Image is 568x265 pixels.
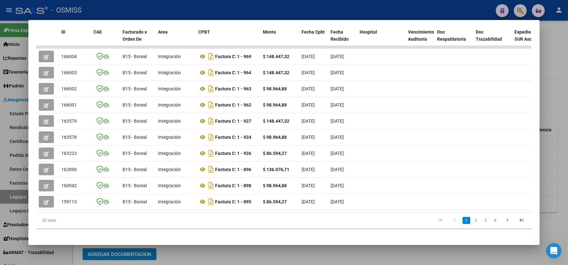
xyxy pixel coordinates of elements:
span: 166002 [61,86,77,91]
span: [DATE] [302,102,315,107]
span: B15 - Boreal [123,86,147,91]
img: Profile image for Fin [18,5,29,15]
li: En la nueva ventana que se abre deberá seleccionar el área de destino que le asignará a dichas fa... [15,66,101,102]
span: [DATE] [302,70,315,75]
strong: Factura C: 1 - 896 [215,167,251,172]
span: [DATE] [331,86,344,91]
strong: $ 136.076,71 [263,167,289,172]
span: B15 - Boreal [123,102,147,107]
span: B15 - Boreal [123,199,147,204]
datatable-header-cell: ID [59,25,91,54]
span: B15 - Boreal [123,118,147,124]
a: 4 [492,217,499,224]
span: [DATE] [302,199,315,204]
span: [DATE] [331,199,344,204]
button: Start recording [41,211,46,217]
a: go to next page [501,217,513,224]
strong: Factura C: 1 - 962 [215,102,251,107]
iframe: Intercom live chat [546,243,562,259]
li: Presionar "elegir archivos" [15,103,101,109]
datatable-header-cell: Facturado x Orden De [120,25,155,54]
strong: $ 98.964,88 [263,183,287,188]
div: Para realizar la carga masiva de facturación debe realizar los siguientes pasos: [10,19,101,38]
span: CPBT [198,29,210,35]
strong: Factura C: 1 - 895 [215,199,251,204]
span: [DATE] [331,70,344,75]
span: Hospital [360,29,377,35]
li: page 4 [491,215,500,226]
strong: Factura C: 1 - 927 [215,118,251,124]
strong: Factura C: 1 - 964 [215,70,251,75]
span: Area [158,29,168,35]
strong: $ 148.447,32 [263,54,289,59]
a: 1 [463,217,470,224]
datatable-header-cell: Doc Trazabilidad [473,25,512,54]
span: [DATE] [302,151,315,156]
strong: $ 86.594,27 [263,151,287,156]
i: Descargar documento [207,84,215,94]
li: page 3 [481,215,491,226]
span: [DATE] [302,86,315,91]
span: Doc Trazabilidad [476,29,502,42]
div: Soporte dice… [5,15,124,222]
strong: $ 148.447,32 [263,70,289,75]
span: 160942 [61,183,77,188]
span: [DATE] [331,183,344,188]
textarea: Escribe un mensaje... [5,198,124,209]
i: Descargar documento [207,164,215,175]
span: Integración [158,183,181,188]
li: La plataforma leerá los Qr de los archivos recién arrastrados y le creará tablas con los comproba... [15,138,101,204]
li: Luego hacer clic en "Crear comprobantes" [15,125,101,137]
span: [DATE] [331,54,344,59]
span: Integración [158,199,181,204]
i: Descargar documento [207,51,215,62]
a: 2 [472,217,480,224]
datatable-header-cell: Hospital [357,25,405,54]
span: Integración [158,118,181,124]
p: El equipo también puede ayudar [31,7,99,17]
span: Integración [158,102,181,107]
li: page 1 [462,215,471,226]
span: [DATE] [331,167,344,172]
datatable-header-cell: Fecha Recibido [328,25,357,54]
span: [DATE] [302,118,315,124]
span: CAE [94,29,102,35]
a: 3 [482,217,490,224]
span: Integración [158,167,181,172]
i: Descargar documento [207,116,215,126]
datatable-header-cell: Monto [260,25,299,54]
i: Descargar documento [207,132,215,142]
strong: Factura C: 1 - 926 [215,151,251,156]
span: Integración [158,86,181,91]
span: ID [61,29,65,35]
datatable-header-cell: Vencimiento Auditoría [405,25,434,54]
datatable-header-cell: Doc Respaldatoria [434,25,473,54]
span: Doc Respaldatoria [437,29,466,42]
span: B15 - Boreal [123,151,147,156]
span: Integración [158,70,181,75]
datatable-header-cell: CPBT [196,25,260,54]
li: Hacer clic en el botón "Carga masiva" [15,52,101,64]
button: Adjuntar un archivo [31,211,36,217]
li: page 2 [471,215,481,226]
datatable-header-cell: CAE [91,25,120,54]
span: [DATE] [331,102,344,107]
span: B15 - Boreal [123,135,147,140]
li: Luego deberá arrastrar los archivos de las facturas. [15,111,101,123]
button: Enviar un mensaje… [111,209,121,219]
span: 166004 [61,54,77,59]
i: Descargar documento [207,197,215,207]
span: [DATE] [302,54,315,59]
button: go back [4,4,16,16]
a: go to last page [515,217,528,224]
div: Para realizar la carga masiva de facturación debe realizar los siguientes pasos:Dirigirse a Prest... [5,15,106,222]
span: B15 - Boreal [123,70,147,75]
span: B15 - Boreal [123,167,147,172]
strong: $ 98.964,88 [263,86,287,91]
span: Monto [263,29,276,35]
span: [DATE] [302,183,315,188]
span: Vencimiento Auditoría [408,29,434,42]
datatable-header-cell: Area [155,25,196,54]
span: B15 - Boreal [123,54,147,59]
span: Integración [158,151,181,156]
